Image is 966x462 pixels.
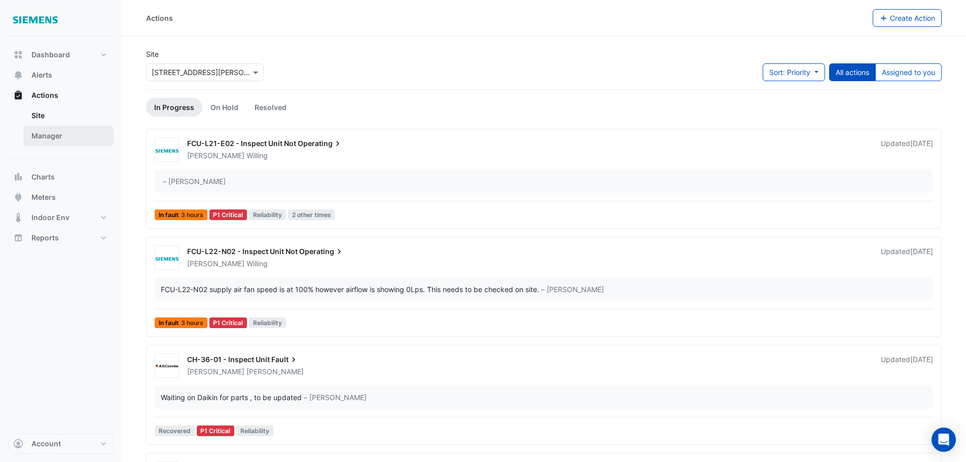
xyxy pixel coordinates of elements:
[910,247,933,256] span: Thu 07-Aug-2025 09:00 AEST
[161,392,302,403] div: Waiting on Daikin for parts , to be updated
[187,247,298,256] span: FCU-L22-N02 - Inspect Unit Not
[155,145,178,155] img: Siemens
[8,167,114,187] button: Charts
[12,8,58,28] img: Company Logo
[31,439,61,449] span: Account
[146,49,159,59] label: Site
[23,126,114,146] a: Manager
[829,63,876,81] button: All actions
[155,361,178,371] img: AG Coombs
[146,98,202,117] a: In Progress
[541,284,604,295] span: – [PERSON_NAME]
[181,212,203,218] span: 3 hours
[161,284,539,295] div: FCU-L22-N02 supply air fan speed is at 100% however airflow is showing 0Lps. This needs to be che...
[271,354,299,365] span: Fault
[13,192,23,202] app-icon: Meters
[246,367,304,377] span: [PERSON_NAME]
[881,354,933,377] div: Updated
[890,14,935,22] span: Create Action
[236,425,273,436] span: Reliability
[8,434,114,454] button: Account
[31,50,70,60] span: Dashboard
[23,105,114,126] a: Site
[31,192,56,202] span: Meters
[910,139,933,148] span: Thu 07-Aug-2025 09:19 AEST
[249,209,286,220] span: Reliability
[8,105,114,150] div: Actions
[187,355,270,364] span: CH-36-01 - Inspect Unit
[13,90,23,100] app-icon: Actions
[209,317,247,328] div: P1 Critical
[31,212,69,223] span: Indoor Env
[304,392,367,403] span: – [PERSON_NAME]
[8,85,114,105] button: Actions
[209,209,247,220] div: P1 Critical
[881,246,933,269] div: Updated
[873,9,942,27] button: Create Action
[197,425,235,436] div: P1 Critical
[881,138,933,161] div: Updated
[8,228,114,248] button: Reports
[13,233,23,243] app-icon: Reports
[8,187,114,207] button: Meters
[13,50,23,60] app-icon: Dashboard
[187,367,244,376] span: [PERSON_NAME]
[932,428,956,452] div: Open Intercom Messenger
[246,259,268,269] span: Willing
[246,151,268,161] span: Willing
[13,172,23,182] app-icon: Charts
[31,233,59,243] span: Reports
[181,320,203,326] span: 3 hours
[299,246,344,257] span: Operating
[31,90,58,100] span: Actions
[31,70,52,80] span: Alerts
[155,209,207,220] span: In fault
[288,209,335,220] span: 2 other times
[910,355,933,364] span: Tue 15-Jul-2025 10:17 AEST
[8,207,114,228] button: Indoor Env
[763,63,825,81] button: Sort: Priority
[769,68,810,77] span: Sort: Priority
[155,317,207,328] span: In fault
[875,63,942,81] button: Assigned to you
[8,65,114,85] button: Alerts
[202,98,246,117] a: On Hold
[298,138,343,149] span: Operating
[187,151,244,160] span: [PERSON_NAME]
[155,253,178,263] img: Siemens
[163,176,226,187] span: – [PERSON_NAME]
[13,212,23,223] app-icon: Indoor Env
[8,45,114,65] button: Dashboard
[146,13,173,23] div: Actions
[13,70,23,80] app-icon: Alerts
[155,425,195,436] span: Recovered
[187,139,296,148] span: FCU-L21-E02 - Inspect Unit Not
[249,317,286,328] span: Reliability
[31,172,55,182] span: Charts
[246,98,295,117] a: Resolved
[187,259,244,268] span: [PERSON_NAME]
